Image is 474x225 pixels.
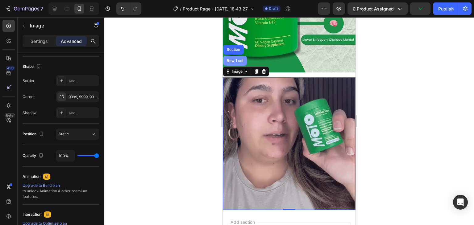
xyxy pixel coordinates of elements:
button: Publish [433,2,459,15]
p: Settings [31,38,48,44]
p: Image [30,22,82,29]
iframe: Design area [223,17,355,225]
button: Static [56,129,99,140]
div: Border [23,78,35,84]
span: Static [59,132,69,136]
div: 9999, 9999, 9999, 9999 [69,94,98,100]
div: Undo/Redo [116,2,141,15]
button: 7 [2,2,46,15]
div: Beta [5,113,15,118]
input: Auto [56,150,75,161]
div: Opacity [23,152,45,160]
span: 0 product assigned [353,6,394,12]
p: Advanced [61,38,82,44]
div: Add... [69,110,98,116]
button: 0 product assigned [347,2,408,15]
div: Open Intercom Messenger [453,195,468,210]
div: Animation [23,174,40,179]
div: Shape [23,63,42,71]
div: Corner [23,94,35,100]
span: Add section [5,202,35,208]
div: Shadow [23,110,37,116]
p: 7 [40,5,43,12]
div: to unlock Animation & other premium features. [23,183,99,199]
span: / [180,6,181,12]
div: Interaction [23,212,41,217]
div: Upgrade to Build plan [23,183,99,188]
div: Publish [438,6,454,12]
span: Product Page - [DATE] 18:43:27 [183,6,248,12]
div: Position [23,130,45,138]
div: Add... [69,78,98,84]
div: 450 [6,66,15,71]
span: Draft [269,6,278,11]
